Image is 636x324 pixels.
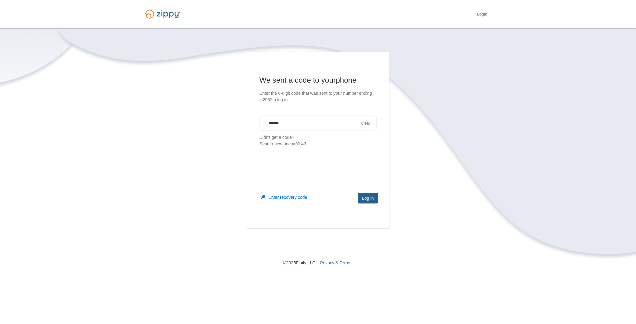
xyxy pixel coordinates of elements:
a: Login [477,12,487,18]
button: Log in [358,193,378,203]
p: Enter the 6-digit code that was sent to your number ending in 2952 to log in. [260,90,377,103]
a: Privacy & Terms [320,260,351,265]
button: Clear [359,121,372,126]
nav: © 2025 Floify LLC [141,229,495,266]
p: Didn't get a code? [260,134,377,147]
img: Logo [141,7,184,21]
div: Send a new one in 00:43 [260,141,377,147]
button: Enter recovery code [261,194,307,200]
h1: We sent a code to your phone [260,75,377,85]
